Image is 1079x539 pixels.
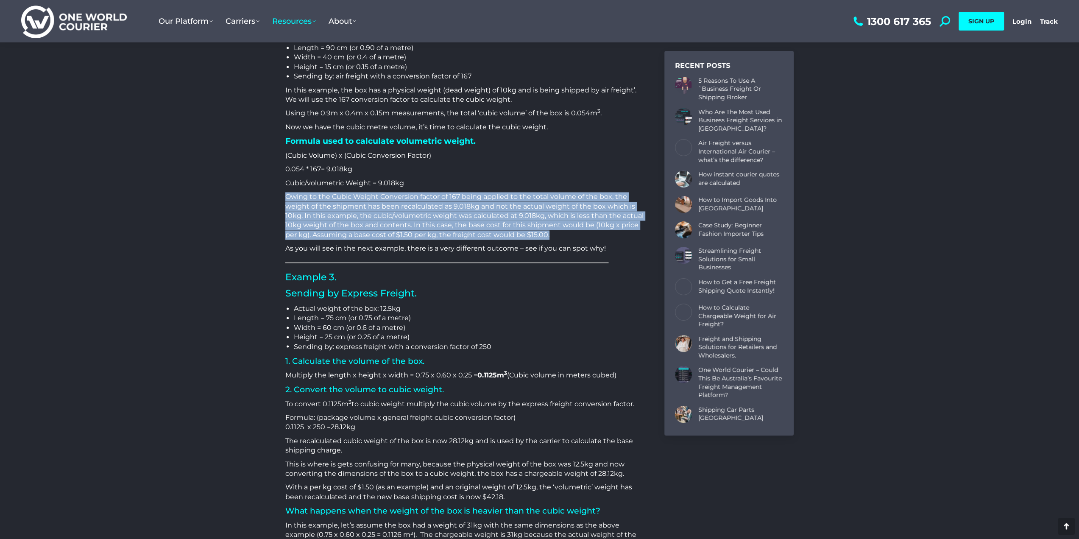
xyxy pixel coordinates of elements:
[675,108,692,125] a: Post image
[675,77,692,94] a: Post image
[285,384,644,395] h3: 2. Convert the volume to cubic weight.
[152,8,219,34] a: Our Platform
[698,406,783,422] a: Shipping Car Parts [GEOGRAPHIC_DATA]
[285,288,644,300] h2: Sending by Express Freight.
[285,399,644,408] p: To convert 0.1125 to cubic weight multiply the cubic volume by the express freight conversion fac...
[285,370,644,380] p: Multiply the length x height x width = 0.75 x 0.60 x 0.25 = (Cubic volume in meters cubed)
[21,4,127,39] img: One World Courier
[675,278,692,295] a: Post image
[285,151,644,160] p: (Cubic Volume) x (Cubic Conversion Factor)
[294,332,644,342] li: Height = 25 cm (or 0.25 of a metre)
[294,53,644,62] li: Width = 40 cm (or 0.4 of a metre)
[597,108,600,114] sup: 3
[959,12,1004,31] a: SIGN UP
[675,139,692,156] a: Post image
[698,278,783,295] a: How to Get a Free Freight Shipping Quote Instantly!
[675,221,692,238] a: Post image
[285,436,644,455] p: The recalculated cubic weight of the box is now 28.12kg and is used by the carrier to calculate t...
[285,244,644,253] p: As you will see in the next example, there is a very different outcome – see if you can spot why!
[349,398,351,405] sup: 3
[294,313,644,323] li: Length = 75 cm (or 0.75 of a metre)
[968,17,994,25] span: SIGN UP
[675,247,692,264] a: Post image
[675,366,692,383] a: Post image
[294,72,644,81] li: Sending by: air freight with a conversion factor of 167
[698,196,783,212] a: How to Import Goods Into [GEOGRAPHIC_DATA]
[675,196,692,213] a: Post image
[322,8,362,34] a: About
[675,170,692,187] a: Post image
[497,371,504,379] span: m
[698,221,783,238] a: Case Study: Beginner Fashion Importer Tips
[698,247,783,272] a: Streamlining Freight Solutions for Small Businesses
[285,505,644,516] h3: What happens when the weight of the box is heavier than the cubic weight?
[294,342,644,351] li: Sending by: express freight with a conversion factor of 250
[331,422,355,430] span: 28.12kg
[675,406,692,423] a: Post image
[698,139,783,164] a: Air Freight versus International Air Courier – what’s the difference?
[285,123,644,132] p: Now we have the cubic metre volume, it’s time to calculate the cubic weight.
[285,271,644,284] h2: Example 3.
[285,179,644,188] p: Cubic/volumetric Weight = 9.018kg
[477,371,507,379] strong: 0.1125
[698,366,783,399] a: One World Courier – Could This Be Australia’s Favourite Freight Management Platform?
[294,62,644,72] li: Height = 15 cm (or 0.15 of a metre)
[329,17,356,26] span: About
[285,192,644,240] p: Owing to the Cubic Weight Conversion factor of 167 being applied to the total volume of the box, ...
[1012,17,1032,25] a: Login
[285,482,644,501] p: With a per kg cost of $1.50 (as an example) and an original weight of 12.5kg, the ‘volumetric’ we...
[294,323,644,332] li: Width = 60 cm (or 0.6 of a metre)
[698,335,783,360] a: Freight and Shipping Solutions for Retailers and Wholesalers.
[294,43,644,53] li: Length = 90 cm (or 0.90 of a metre)
[285,165,644,174] p: 0.054 * 167= 9.018kg
[285,459,644,478] p: This is where is gets confusing for many, because the physical weight of the box was 12.5kg and n...
[1040,17,1058,25] a: Track
[590,109,597,117] span: m
[219,8,266,34] a: Carriers
[698,108,783,133] a: Who Are The Most Used Business Freight Services in [GEOGRAPHIC_DATA]?
[675,61,783,70] div: Recent Posts
[272,17,316,26] span: Resources
[294,304,644,313] li: Actual weight of the box: 12.5kg
[698,77,783,102] a: 5 Reasons To Use A `Business Freight Or Shipping Broker
[851,16,931,27] a: 1300 617 365
[504,369,507,376] sup: 3
[285,413,644,432] p: Formula: (package volume x general freight cubic conversion factor) 0.1125 x 250 =
[285,356,644,366] h3: 1. Calculate the volume of the box.
[698,304,783,329] a: How to Calculate Chargeable Weight for Air Freight?
[675,335,692,352] a: Post image
[285,86,644,105] p: In this example, the box has a physical weight (dead weight) of 10kg and is being shipped by air ...
[341,399,349,408] span: m
[266,8,322,34] a: Resources
[285,136,476,146] strong: Formula used to calculate volumetric weight.
[675,304,692,321] a: Post image
[226,17,259,26] span: Carriers
[159,17,213,26] span: Our Platform
[698,170,783,187] a: How instant courier quotes are calculated
[285,109,644,118] p: Using the 0.9m x 0.4m x 0.15m measurements, the total ‘cubic volume’ of the box is 0.054 .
